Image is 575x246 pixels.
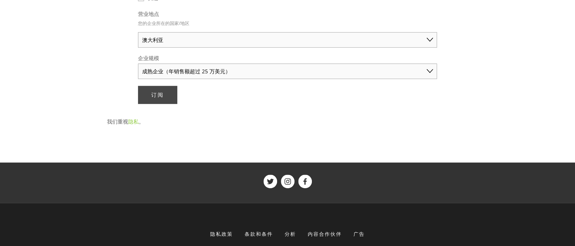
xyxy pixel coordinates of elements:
[281,175,294,188] a: 货架趋势
[349,227,365,241] a: 广告
[353,231,365,237] font: 广告
[303,227,347,241] a: 内容合作伙伴
[139,118,144,125] font: 。
[263,175,277,188] a: 货架趋势
[285,231,296,237] font: 分析
[308,231,342,237] font: 内容合作伙伴
[210,227,238,241] a: 隐私政策
[138,86,177,104] button: 订阅订阅
[138,63,437,79] select: 企业规模
[138,10,159,17] font: 营业地点
[298,175,312,188] a: 货架趋势
[107,118,128,125] font: 我们重视
[138,20,189,26] font: 您的企业所在的国家/地区
[128,118,139,125] a: 隐私
[245,231,273,237] font: 条款和条件
[138,32,437,48] select: 营业地点
[210,231,233,237] font: 隐私政策
[151,91,164,98] font: 订阅
[240,227,278,241] a: 条款和条件
[138,54,159,62] font: 企业规模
